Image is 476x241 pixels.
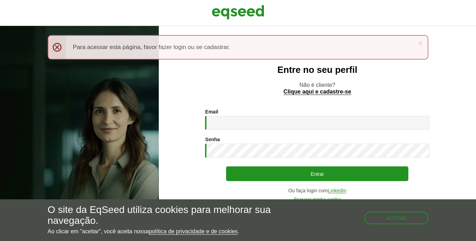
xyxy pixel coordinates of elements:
label: Senha [205,137,220,142]
img: EqSeed Logo [212,4,264,21]
label: Email [205,109,218,114]
p: Ao clicar em "aceitar", você aceita nossa . [48,228,276,235]
button: Entrar [226,166,408,181]
h2: Entre no seu perfil [173,65,462,75]
div: Ou faça login com [205,188,429,193]
a: LinkedIn [328,188,346,193]
div: Para acessar esta página, favor fazer login ou se cadastrar. [48,35,428,60]
a: × [418,39,422,47]
button: Aceitar [364,212,429,224]
a: Esqueci minha senha [294,197,341,202]
a: Clique aqui e cadastre-se [284,89,351,95]
h5: O site da EqSeed utiliza cookies para melhorar sua navegação. [48,205,276,226]
a: política de privacidade e de cookies [149,229,238,235]
p: Não é cliente? [173,82,462,95]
